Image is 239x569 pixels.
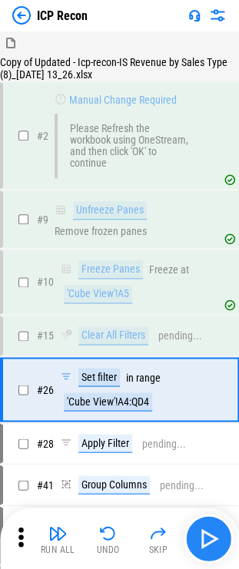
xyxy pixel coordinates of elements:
[78,475,150,494] div: Group Columns
[208,6,227,25] img: Settings menu
[12,6,31,25] img: Back
[37,478,54,491] span: # 41
[37,130,48,142] span: # 2
[37,383,54,395] span: # 26
[148,544,168,554] div: Skip
[149,264,189,276] div: Freeze at
[78,368,120,386] div: Set filter
[37,329,54,342] span: # 15
[78,260,143,279] div: Freeze Panes
[126,372,134,383] div: in
[37,437,54,449] span: # 28
[158,330,202,342] div: pending...
[41,544,75,554] div: Run All
[37,8,88,23] div: ICP Recon
[70,123,191,169] div: Please Refresh the workbook using OneStream, and then click 'OK' to continue
[84,520,133,557] button: Undo
[134,520,183,557] button: Skip
[48,524,67,542] img: Run All
[37,213,48,226] span: # 9
[99,524,118,542] img: Undo
[142,438,186,449] div: pending...
[136,372,161,383] div: range
[64,285,132,303] div: 'Cube View'!A5
[78,434,132,452] div: Apply Filter
[188,9,201,22] img: Support
[33,520,82,557] button: Run All
[37,276,54,288] span: # 10
[55,226,147,237] div: Remove frozen panes
[73,201,147,220] div: Unfreeze Panes
[64,392,152,411] div: 'Cube View'!A4:QD4
[196,526,221,551] img: Main button
[78,326,148,345] div: Clear All Filters
[69,94,177,106] div: Manual Change Required
[160,479,204,491] div: pending...
[97,544,120,554] div: Undo
[149,524,168,542] img: Skip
